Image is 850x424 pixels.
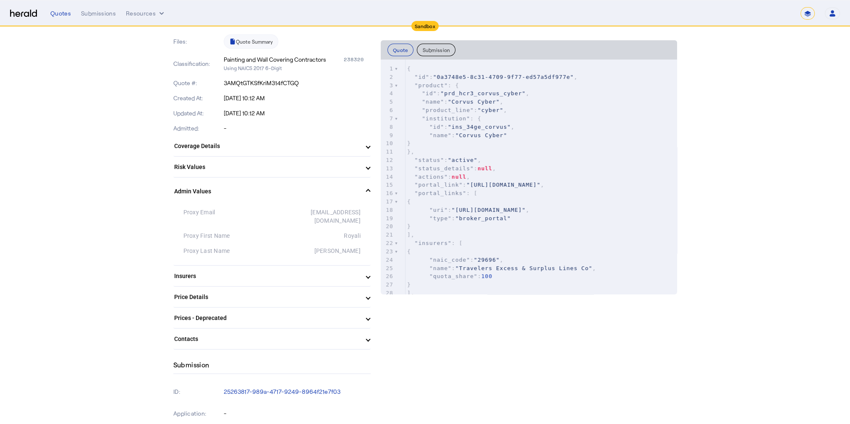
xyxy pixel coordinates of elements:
[407,207,529,213] span: : ,
[126,9,166,18] button: Resources dropdown menu
[455,215,511,221] span: "broker_portal"
[272,232,361,240] div: Royali
[407,107,507,113] span: : ,
[429,265,452,271] span: "name"
[183,208,272,225] div: Proxy Email
[10,10,37,18] img: Herald Logo
[381,198,395,206] div: 17
[173,37,222,46] p: Files:
[173,79,222,87] p: Quote #:
[173,205,371,265] div: Admin Values
[429,124,444,130] span: "id"
[381,98,395,106] div: 5
[407,148,415,155] span: },
[224,55,326,64] div: Painting and Wall Covering Contractors
[174,293,360,302] mat-panel-title: Price Details
[173,124,222,133] p: Admitted:
[407,124,515,130] span: : ,
[224,409,371,418] p: -
[407,223,411,229] span: }
[173,386,222,398] p: ID:
[174,314,360,323] mat-panel-title: Prices - Deprecated
[422,99,444,105] span: "name"
[381,114,395,123] div: 7
[50,9,71,18] div: Quotes
[407,190,478,196] span: : [
[429,273,478,279] span: "quota_share"
[455,132,507,138] span: "Corvus Cyber"
[429,215,452,221] span: "type"
[415,165,474,172] span: "status_details"
[173,157,371,177] mat-expansion-panel-header: Risk Values
[422,90,437,96] span: "id"
[183,232,272,240] div: Proxy First Name
[381,73,395,81] div: 2
[415,157,445,163] span: "status"
[448,124,511,130] span: "ins_34ge_corvus"
[407,257,504,263] span: : ,
[224,124,371,133] p: -
[407,82,459,88] span: : {
[381,181,395,189] div: 15
[381,222,395,231] div: 20
[272,247,361,255] div: [PERSON_NAME]
[415,240,452,246] span: "insurers"
[407,215,511,221] span: :
[173,178,371,205] mat-expansion-panel-header: Admin Values
[415,190,467,196] span: "portal_links"
[433,74,574,80] span: "0a3748e5-8c31-4709-9f77-ed57a5df977e"
[429,207,448,213] span: "uri"
[407,198,411,205] span: {
[411,21,439,31] div: Sandbox
[452,174,466,180] span: null
[478,165,492,172] span: null
[381,148,395,156] div: 11
[407,265,596,271] span: : ,
[415,74,429,80] span: "id"
[173,308,371,328] mat-expansion-panel-header: Prices - Deprecated
[381,60,677,294] herald-code-block: quote
[481,273,492,279] span: 100
[381,164,395,173] div: 13
[381,214,395,223] div: 19
[466,182,541,188] span: "[URL][DOMAIN_NAME]"
[440,90,526,96] span: "prd_hcr3_corvus_cyber"
[381,123,395,131] div: 8
[407,132,507,138] span: :
[173,60,222,68] p: Classification:
[407,240,463,246] span: : [
[381,272,395,281] div: 26
[381,231,395,239] div: 21
[381,81,395,90] div: 3
[407,74,578,80] span: : ,
[407,273,492,279] span: :
[407,157,481,163] span: : ,
[407,115,481,122] span: : {
[387,44,414,56] button: Quote
[173,287,371,307] mat-expansion-panel-header: Price Details
[224,94,371,102] p: [DATE] 10:12 AM
[174,272,360,281] mat-panel-title: Insurers
[224,109,371,117] p: [DATE] 10:12 AM
[455,265,593,271] span: "Travelers Excess & Surplus Lines Co"
[407,232,415,238] span: ],
[381,256,395,264] div: 24
[173,94,222,102] p: Created At:
[422,107,474,113] span: "product_line"
[407,174,470,180] span: : ,
[474,257,500,263] span: "29696"
[381,89,395,98] div: 4
[407,65,411,72] span: {
[381,173,395,181] div: 14
[415,82,448,88] span: "product"
[407,290,415,296] span: ],
[344,55,371,64] div: 238320
[478,107,504,113] span: "cyber"
[381,106,395,114] div: 6
[381,239,395,247] div: 22
[381,264,395,273] div: 25
[173,266,371,286] mat-expansion-panel-header: Insurers
[381,206,395,214] div: 18
[381,131,395,140] div: 9
[407,165,496,172] span: : ,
